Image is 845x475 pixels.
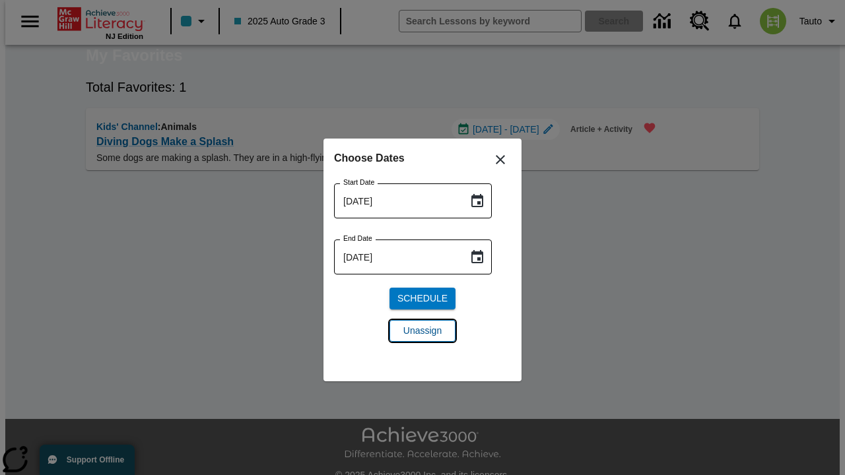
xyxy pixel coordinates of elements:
[397,292,448,305] span: Schedule
[334,239,459,274] input: MMMM-DD-YYYY
[485,144,516,175] button: Close
[343,177,374,187] label: Start Date
[403,324,442,338] span: Unassign
[343,234,372,243] label: End Date
[389,320,456,342] button: Unassign
[334,149,511,168] h6: Choose Dates
[334,183,459,218] input: MMMM-DD-YYYY
[334,149,511,352] div: Choose date
[464,188,490,214] button: Choose date, selected date is Oct 13, 2025
[464,244,490,270] button: Choose date, selected date is Oct 13, 2025
[389,288,456,309] button: Schedule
